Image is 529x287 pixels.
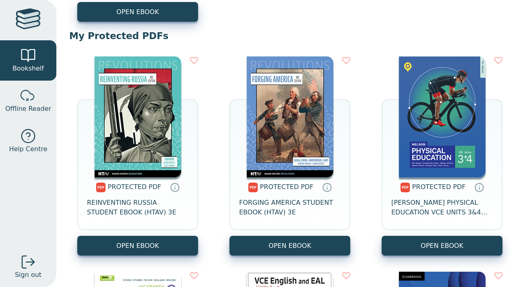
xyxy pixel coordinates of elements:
[382,236,502,256] a: OPEN EBOOK
[15,270,41,280] span: Sign out
[412,183,466,191] span: PROTECTED PDF
[77,2,198,22] button: OPEN EBOOK
[9,144,47,154] span: Help Centre
[170,182,180,192] a: Protected PDFs cannot be printed, copied or shared. They can be accessed online through Education...
[260,183,314,191] span: PROTECTED PDF
[69,30,516,42] p: My Protected PDFs
[77,236,198,256] a: OPEN EBOOK
[95,56,181,177] img: b31db597-0cae-eb11-a9a3-0272d098c78b.jpg
[96,183,106,192] img: pdf.svg
[108,183,161,191] span: PROTECTED PDF
[87,198,188,217] span: REINVENTING RUSSIA STUDENT EBOOK (HTAV) 3E
[239,198,341,217] span: FORGING AMERICA STUDENT EBOOK (HTAV) 3E
[12,64,44,73] span: Bookshelf
[5,104,51,114] span: Offline Reader
[248,183,258,192] img: pdf.svg
[229,236,350,256] a: OPEN EBOOK
[400,183,410,192] img: pdf.svg
[247,56,333,177] img: a6dd860d-0bae-eb11-a9a3-0272d098c78b.jpg
[399,56,486,177] img: 53cc5dca-a5a1-47f6-895b-16ed6e0241af.png
[474,182,484,192] a: Protected PDFs cannot be printed, copied or shared. They can be accessed online through Education...
[322,182,332,192] a: Protected PDFs cannot be printed, copied or shared. They can be accessed online through Education...
[391,198,493,217] span: [PERSON_NAME] PHYSICAL EDUCATION VCE UNITS 3&4 STUDENT BOOK 7E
